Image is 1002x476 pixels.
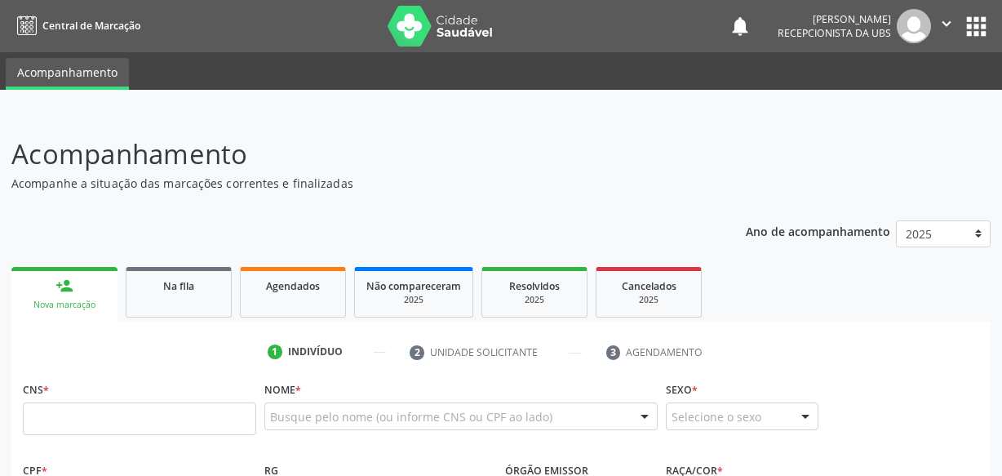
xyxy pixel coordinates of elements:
span: Cancelados [622,279,676,293]
div: Indivíduo [288,345,343,359]
p: Acompanhe a situação das marcações correntes e finalizadas [11,175,697,192]
span: Não compareceram [366,279,461,293]
label: Sexo [666,377,698,403]
a: Central de Marcação [11,12,140,39]
div: [PERSON_NAME] [778,12,891,26]
a: Acompanhamento [6,58,129,90]
span: Selecione o sexo [672,408,761,425]
span: Resolvidos [509,279,560,293]
span: Recepcionista da UBS [778,26,891,40]
div: 2025 [494,294,575,306]
span: Central de Marcação [42,19,140,33]
p: Acompanhamento [11,134,697,175]
img: img [897,9,931,43]
span: Busque pelo nome (ou informe CNS ou CPF ao lado) [270,408,552,425]
div: 2025 [366,294,461,306]
div: 2025 [608,294,689,306]
button: apps [962,12,991,41]
span: Agendados [266,279,320,293]
p: Ano de acompanhamento [746,220,890,241]
span: Na fila [163,279,194,293]
div: Nova marcação [23,299,106,311]
div: person_add [55,277,73,295]
div: 1 [268,345,282,359]
label: Nome [264,377,301,403]
label: CNS [23,377,49,403]
button: notifications [729,15,751,38]
i:  [938,15,955,33]
button:  [931,9,962,43]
